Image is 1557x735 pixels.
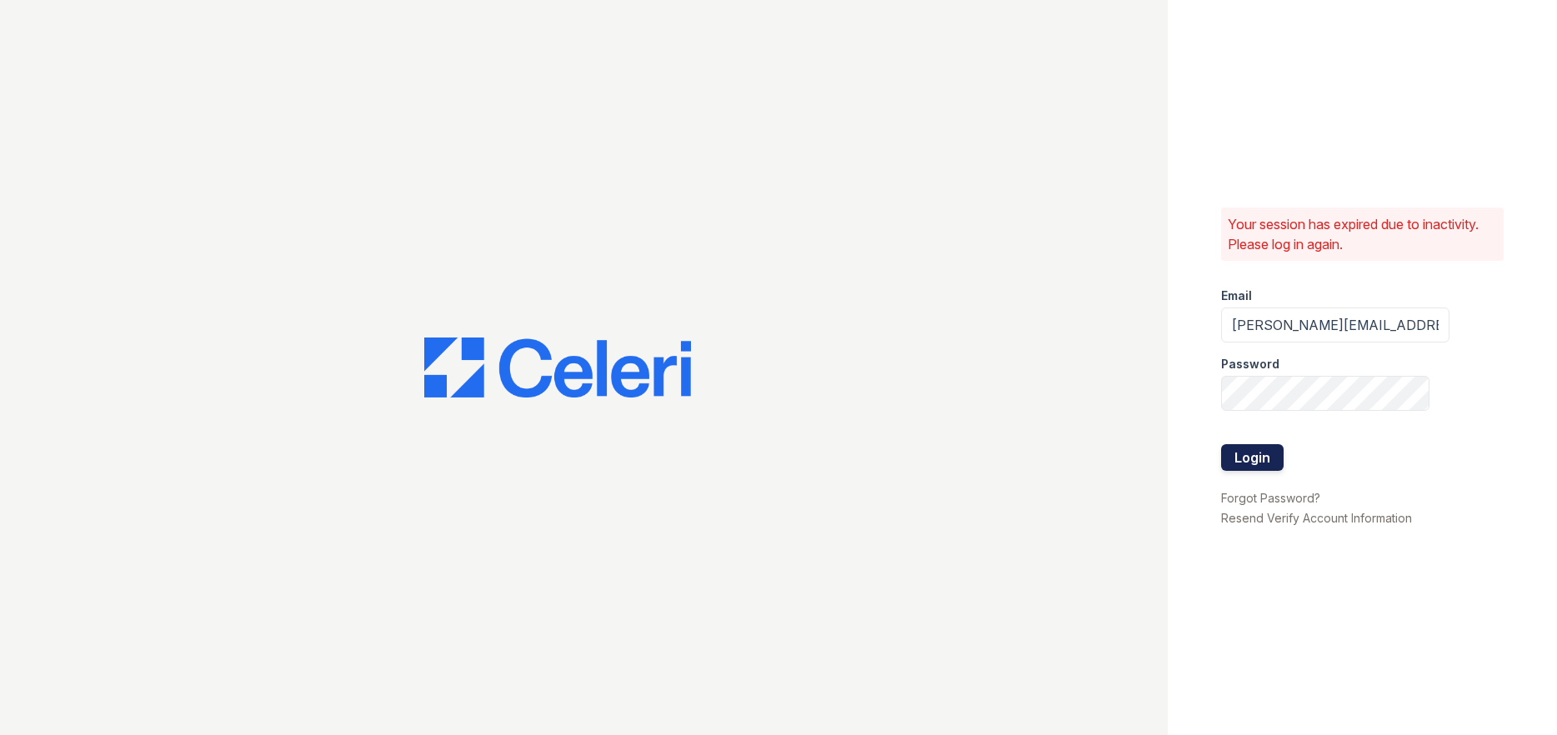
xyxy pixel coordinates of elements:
button: Login [1221,444,1284,471]
label: Password [1221,356,1279,372]
img: CE_Logo_Blue-a8612792a0a2168367f1c8372b55b34899dd931a85d93a1a3d3e32e68fde9ad4.png [424,337,691,397]
a: Forgot Password? [1221,491,1320,505]
p: Your session has expired due to inactivity. Please log in again. [1228,214,1497,254]
a: Resend Verify Account Information [1221,511,1412,525]
label: Email [1221,287,1252,304]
